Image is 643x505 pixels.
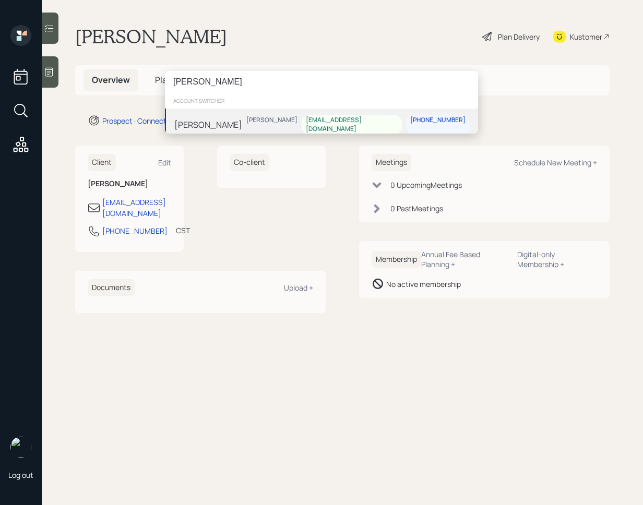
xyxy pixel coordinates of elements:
[165,93,478,109] div: account switcher
[165,71,478,93] input: Type a command or search…
[410,116,466,125] div: [PHONE_NUMBER]
[306,116,398,134] div: [EMAIL_ADDRESS][DOMAIN_NAME]
[174,118,242,130] div: [PERSON_NAME]
[246,116,297,125] div: [PERSON_NAME]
